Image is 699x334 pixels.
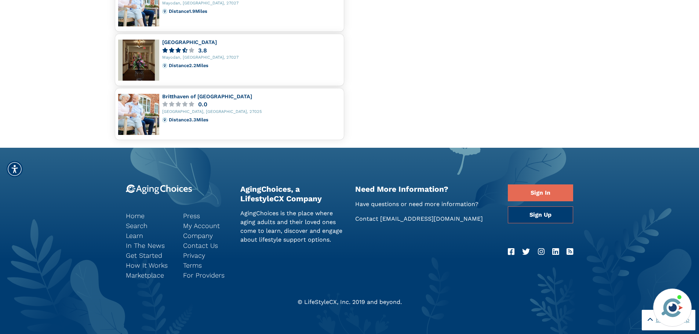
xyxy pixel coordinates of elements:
[162,110,341,114] div: [GEOGRAPHIC_DATA], [GEOGRAPHIC_DATA], 27025
[508,246,514,258] a: Facebook
[198,48,207,53] div: 3.8
[162,55,341,60] div: Mayodan, [GEOGRAPHIC_DATA], 27027
[162,93,252,99] a: Britthaven of [GEOGRAPHIC_DATA]
[183,221,229,231] a: My Account
[240,209,344,244] p: AgingChoices is the place where aging adults and their loved ones come to learn, discover and eng...
[162,39,217,45] a: [GEOGRAPHIC_DATA]
[656,316,689,324] span: Back to Top
[162,117,167,122] img: distance.svg
[355,200,497,209] p: Have questions or need more information?
[522,246,530,258] a: Twitter
[7,161,23,177] div: Accessibility Menu
[355,214,497,223] p: Contact
[126,231,172,241] a: Learn
[554,184,692,284] iframe: iframe
[120,298,579,307] div: © LifeStyleCX, Inc. 2019 and beyond.
[198,102,207,107] div: 0.0
[126,211,172,221] a: Home
[183,250,229,260] a: Privacy
[240,184,344,203] h2: AgingChoices, a LifestyleCX Company
[126,221,172,231] a: Search
[508,206,573,223] a: Sign Up
[162,9,167,14] img: distance.svg
[169,9,341,14] div: Distance 1.9 Miles
[660,295,685,320] img: avatar
[355,184,497,194] h2: Need More Information?
[126,241,172,250] a: In The News
[169,117,341,122] div: Distance 3.3 Miles
[538,246,545,258] a: Instagram
[126,270,172,280] a: Marketplace
[126,184,192,194] img: 9-logo.svg
[162,63,167,68] img: distance.svg
[183,211,229,221] a: Press
[183,270,229,280] a: For Providers
[508,184,573,201] a: Sign In
[183,260,229,270] a: Terms
[552,246,559,258] a: LinkedIn
[183,241,229,250] a: Contact Us
[162,102,341,107] a: 0.0
[162,48,341,53] a: 3.8
[183,231,229,241] a: Company
[126,250,172,260] a: Get Started
[380,215,483,222] a: [EMAIL_ADDRESS][DOMAIN_NAME]
[162,1,341,6] div: Mayodan, [GEOGRAPHIC_DATA], 27027
[169,63,341,68] div: Distance 2.2 Miles
[126,260,172,270] a: How It Works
